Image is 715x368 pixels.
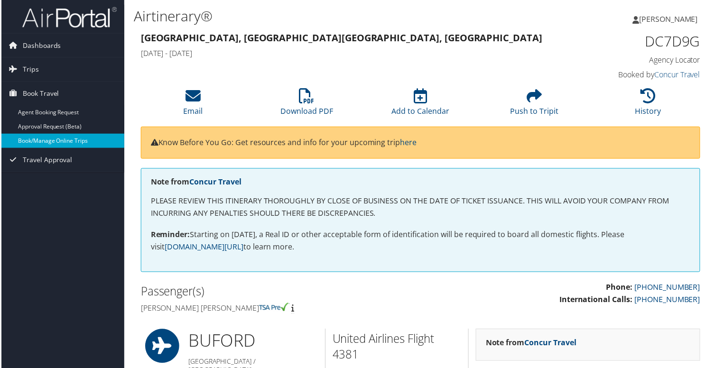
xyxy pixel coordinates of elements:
[150,177,241,188] strong: Note from
[140,285,414,301] h2: Passenger(s)
[150,137,692,149] p: Know Before You Go: Get resources and info for your upcoming trip
[164,242,243,253] a: [DOMAIN_NAME][URL]
[280,94,333,117] a: Download PDF
[21,82,58,106] span: Book Travel
[150,196,692,220] p: PLEASE REVIEW THIS ITINERARY THOROUGHLY BY CLOSE OF BUSINESS ON THE DATE OF TICKET ISSUANCE. THIS...
[259,304,289,313] img: tsa-precheck.png
[140,304,414,314] h4: [PERSON_NAME] [PERSON_NAME]
[607,283,634,294] strong: Phone:
[21,6,116,28] img: airportal-logo.png
[572,55,702,65] h4: Agency Locator
[511,94,559,117] a: Push to Tripit
[486,339,577,349] strong: Note from
[21,149,71,173] span: Travel Approval
[21,58,37,82] span: Trips
[150,230,189,240] strong: Reminder:
[572,31,702,51] h1: DC7D9G
[560,295,634,306] strong: International Calls:
[150,230,692,254] p: Starting on [DATE], a Real ID or other acceptable form of identification will be required to boar...
[21,34,60,57] span: Dashboards
[641,14,699,24] span: [PERSON_NAME]
[656,70,702,80] a: Concur Travel
[636,295,702,306] a: [PHONE_NUMBER]
[333,332,462,364] h2: United Airlines Flight 4381
[525,339,577,349] a: Concur Travel
[183,94,202,117] a: Email
[133,6,517,26] h1: Airtinerary®
[634,5,709,33] a: [PERSON_NAME]
[188,330,318,354] h1: BUF ORD
[140,48,558,59] h4: [DATE] - [DATE]
[572,70,702,80] h4: Booked by
[636,283,702,294] a: [PHONE_NUMBER]
[140,31,543,44] strong: [GEOGRAPHIC_DATA], [GEOGRAPHIC_DATA] [GEOGRAPHIC_DATA], [GEOGRAPHIC_DATA]
[636,94,662,117] a: History
[189,177,241,188] a: Concur Travel
[400,138,417,148] a: here
[392,94,450,117] a: Add to Calendar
